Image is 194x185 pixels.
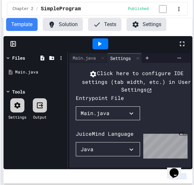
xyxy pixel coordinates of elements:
[128,6,149,12] span: Published
[76,106,140,121] button: Main.java
[12,88,25,95] div: Tools
[69,54,99,61] div: Main.java
[76,130,134,138] div: JuiceMind Language
[128,5,174,13] div: Content is published and visible to students
[15,69,65,75] div: Main.java
[81,145,93,153] div: Java
[36,6,38,12] span: /
[13,6,33,12] span: Chapter 2
[33,114,47,120] div: Output
[167,159,188,179] iframe: chat widget
[107,53,142,63] div: Settings
[43,18,83,31] button: Solution
[81,109,110,117] div: Main.java
[6,18,38,31] button: Template
[88,18,121,31] button: Tests
[12,54,25,61] div: Files
[141,131,188,159] iframe: chat widget
[3,3,44,41] div: Chat with us now!Close
[8,114,26,120] div: Settings
[127,18,166,31] button: Settings
[41,5,81,13] span: SimpleProgram
[151,5,174,13] input: publish toggle
[107,55,134,62] div: Settings
[76,94,124,102] div: Entrypoint File
[69,53,107,63] div: Main.java
[76,142,140,156] button: Java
